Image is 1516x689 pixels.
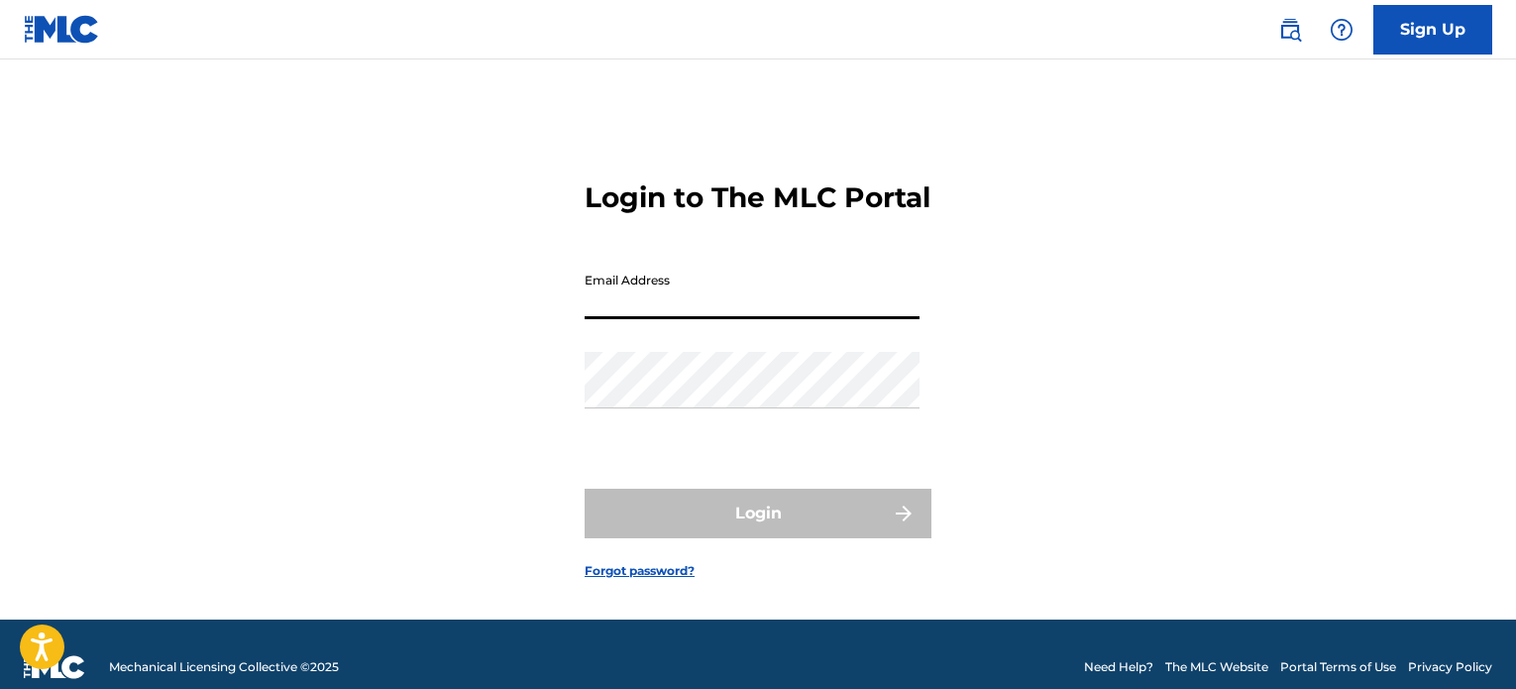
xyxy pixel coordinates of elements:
iframe: Chat Widget [1417,594,1516,689]
a: Public Search [1270,10,1310,50]
a: Need Help? [1084,658,1153,676]
img: help [1330,18,1354,42]
a: Sign Up [1373,5,1492,55]
span: Mechanical Licensing Collective © 2025 [109,658,339,676]
a: Privacy Policy [1408,658,1492,676]
a: Forgot password? [585,562,695,580]
h3: Login to The MLC Portal [585,180,930,215]
div: Help [1322,10,1361,50]
img: logo [24,655,85,679]
a: Portal Terms of Use [1280,658,1396,676]
img: MLC Logo [24,15,100,44]
img: search [1278,18,1302,42]
a: The MLC Website [1165,658,1268,676]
